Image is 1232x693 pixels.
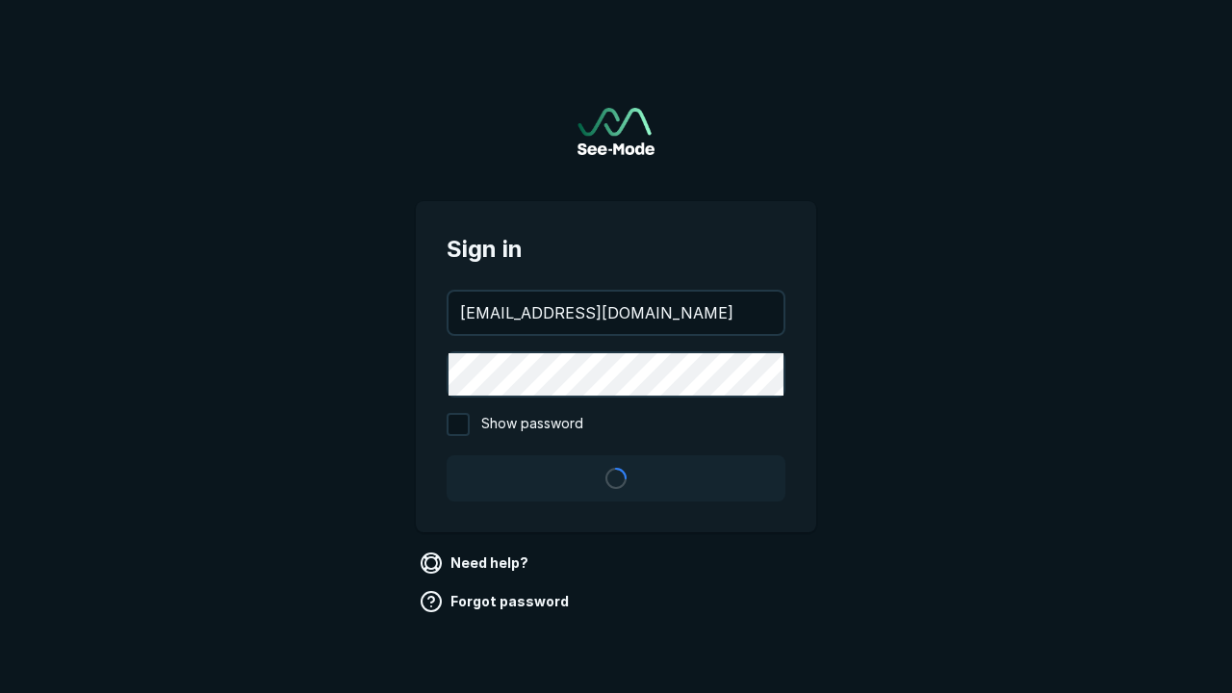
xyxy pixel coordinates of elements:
span: Show password [481,413,583,436]
img: See-Mode Logo [577,108,654,155]
a: Forgot password [416,586,577,617]
a: Go to sign in [577,108,654,155]
a: Need help? [416,548,536,578]
input: your@email.com [449,292,783,334]
span: Sign in [447,232,785,267]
